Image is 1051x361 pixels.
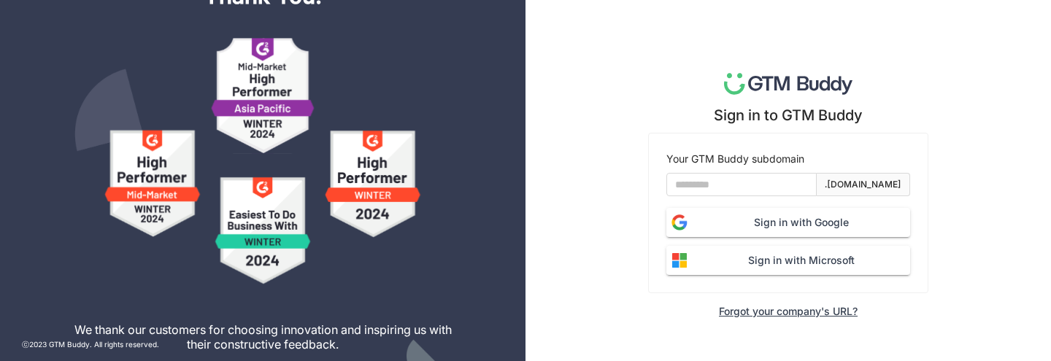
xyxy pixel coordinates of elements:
div: .[DOMAIN_NAME] [825,178,901,192]
div: Your GTM Buddy subdomain [666,151,910,167]
div: Sign in to GTM Buddy [714,106,863,124]
button: Sign in with Microsoft [666,246,910,275]
button: Sign in with Google [666,208,910,237]
img: logo [724,73,853,95]
div: Forgot your company's URL? [719,305,858,317]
